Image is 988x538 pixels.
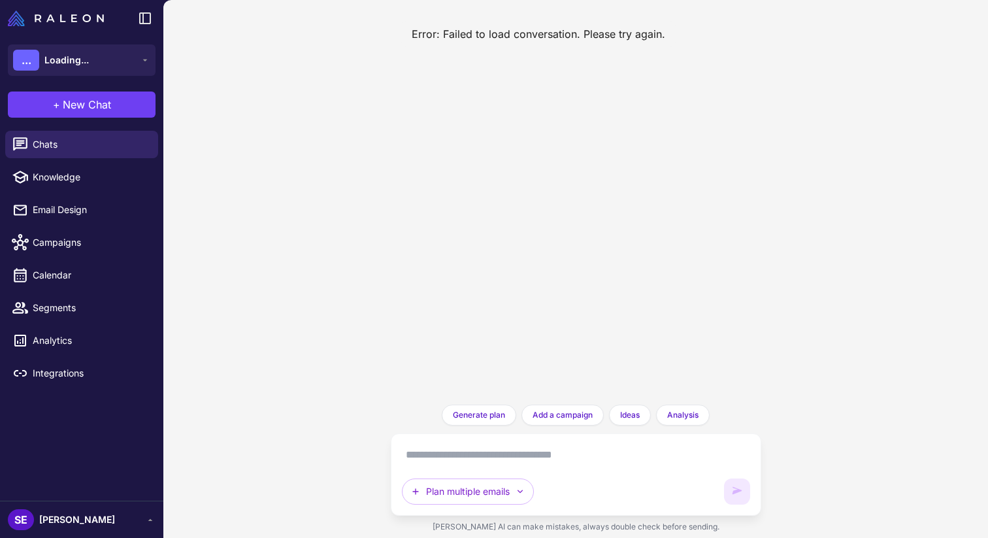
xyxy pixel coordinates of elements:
span: Analysis [667,409,699,421]
button: +New Chat [8,92,156,118]
button: Plan multiple emails [402,479,534,505]
button: Analysis [656,405,710,426]
span: Generate plan [453,409,505,421]
span: Integrations [33,366,148,380]
a: Email Design [5,196,158,224]
span: Knowledge [33,170,148,184]
button: Add a campaign [521,405,604,426]
a: Analytics [5,327,158,354]
div: Error: Failed to load conversation. Please try again. [401,21,676,47]
span: Loading... [44,53,89,67]
a: Campaigns [5,229,158,256]
a: Calendar [5,261,158,289]
span: Calendar [33,268,148,282]
span: + [53,97,60,112]
span: Chats [33,137,148,152]
a: Knowledge [5,163,158,191]
a: Segments [5,294,158,322]
a: Integrations [5,360,158,387]
img: Raleon Logo [8,10,104,26]
div: [PERSON_NAME] AI can make mistakes, always double check before sending. [391,516,761,538]
div: SE [8,509,34,530]
a: Chats [5,131,158,158]
span: Analytics [33,333,148,348]
span: Add a campaign [533,409,593,421]
span: [PERSON_NAME] [39,513,115,527]
span: New Chat [63,97,111,112]
div: ... [13,50,39,71]
span: Email Design [33,203,148,217]
span: Ideas [620,409,640,421]
button: Ideas [609,405,651,426]
button: ...Loading... [8,44,156,76]
span: Segments [33,301,148,315]
button: Generate plan [442,405,516,426]
a: Raleon Logo [8,10,109,26]
span: Campaigns [33,235,148,250]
